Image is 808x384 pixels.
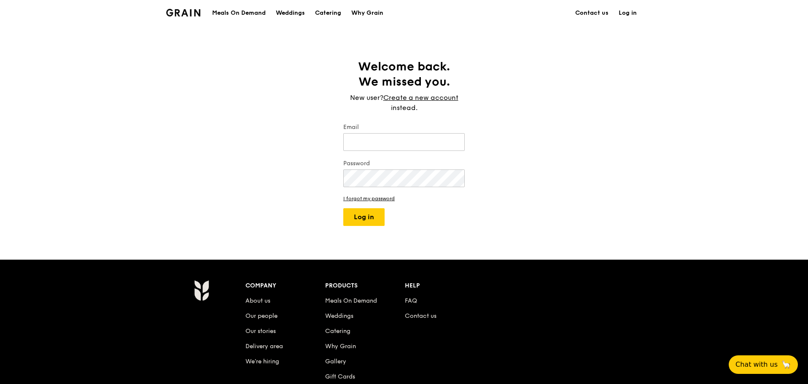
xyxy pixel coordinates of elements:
a: Why Grain [346,0,388,26]
div: Help [405,280,485,292]
a: Delivery area [245,343,283,350]
img: Grain [166,9,200,16]
div: Why Grain [351,0,383,26]
a: Weddings [271,0,310,26]
a: Gift Cards [325,373,355,380]
a: Gallery [325,358,346,365]
a: FAQ [405,297,417,304]
button: Chat with us🦙 [729,355,798,374]
span: 🦙 [781,360,791,370]
a: I forgot my password [343,196,465,201]
div: Catering [315,0,341,26]
span: Chat with us [735,360,778,370]
span: instead. [391,104,417,112]
a: Our people [245,312,277,320]
span: New user? [350,94,383,102]
a: Contact us [405,312,436,320]
a: About us [245,297,270,304]
a: Create a new account [383,93,458,103]
a: Log in [614,0,642,26]
div: Meals On Demand [212,0,266,26]
label: Password [343,159,465,168]
a: Our stories [245,328,276,335]
h1: Welcome back. We missed you. [343,59,465,89]
a: Why Grain [325,343,356,350]
img: Grain [194,280,209,301]
div: Weddings [276,0,305,26]
label: Email [343,123,465,132]
a: Catering [310,0,346,26]
a: We’re hiring [245,358,279,365]
a: Contact us [570,0,614,26]
a: Weddings [325,312,353,320]
a: Meals On Demand [325,297,377,304]
button: Log in [343,208,385,226]
div: Products [325,280,405,292]
div: Company [245,280,325,292]
a: Catering [325,328,350,335]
